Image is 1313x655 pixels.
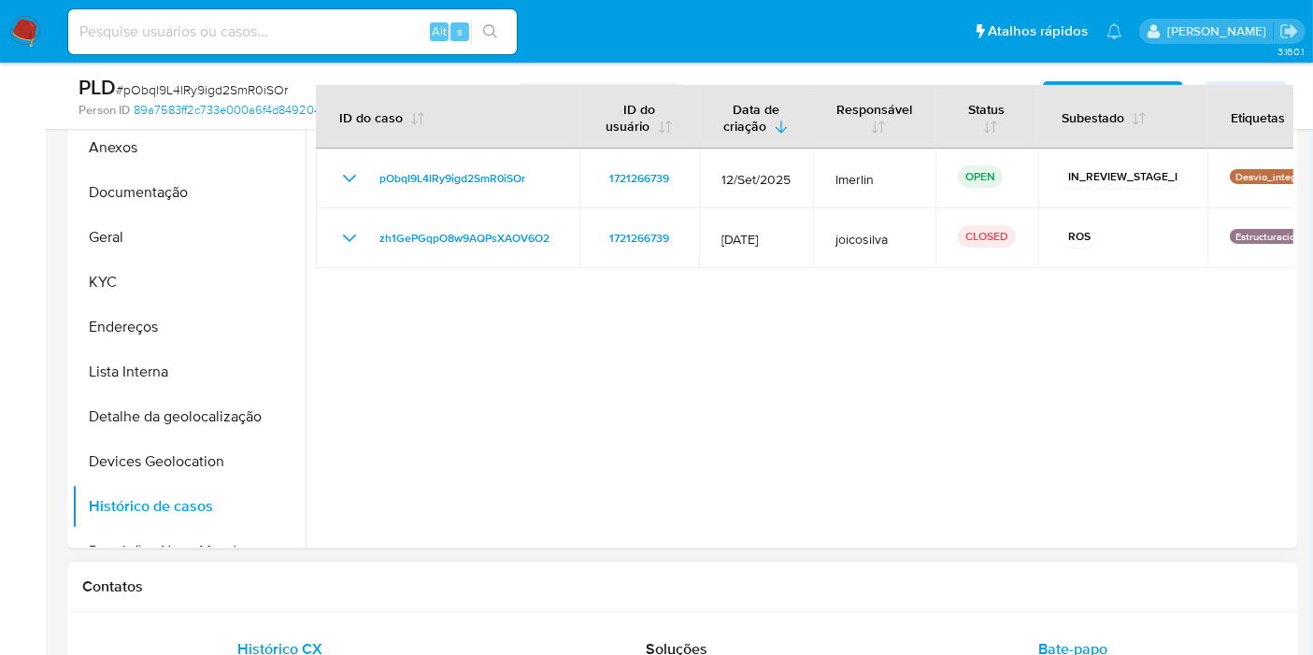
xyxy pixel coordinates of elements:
[988,21,1088,41] span: Atalhos rápidos
[1279,21,1299,41] a: Sair
[78,72,116,102] b: PLD
[72,215,306,260] button: Geral
[72,529,306,574] button: Restrições Novo Mundo
[1277,44,1304,59] span: 3.160.1
[511,83,688,109] p: OPEN - IN REVIEW STAGE I
[1106,23,1122,39] a: Notificações
[1206,81,1287,111] button: Ações
[116,80,288,99] span: # pObqI9L4lRy9igd2SmR0iSOr
[72,394,306,439] button: Detalhe da geolocalização
[134,102,352,119] a: 89a7583ff2c733e000a6f4d849204837
[72,349,306,394] button: Lista Interna
[72,125,306,170] button: Anexos
[1219,81,1255,111] span: Ações
[457,22,463,40] span: s
[72,260,306,305] button: KYC
[72,484,306,529] button: Histórico de casos
[1056,81,1170,111] b: AML Data Collector
[78,102,130,119] b: Person ID
[72,439,306,484] button: Devices Geolocation
[432,22,447,40] span: Alt
[72,305,306,349] button: Endereços
[1167,22,1273,40] p: leticia.merlin@mercadolivre.com
[471,19,509,45] button: search-icon
[72,170,306,215] button: Documentação
[1043,81,1183,111] button: AML Data Collector
[82,577,1283,596] h1: Contatos
[68,20,517,44] input: Pesquise usuários ou casos...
